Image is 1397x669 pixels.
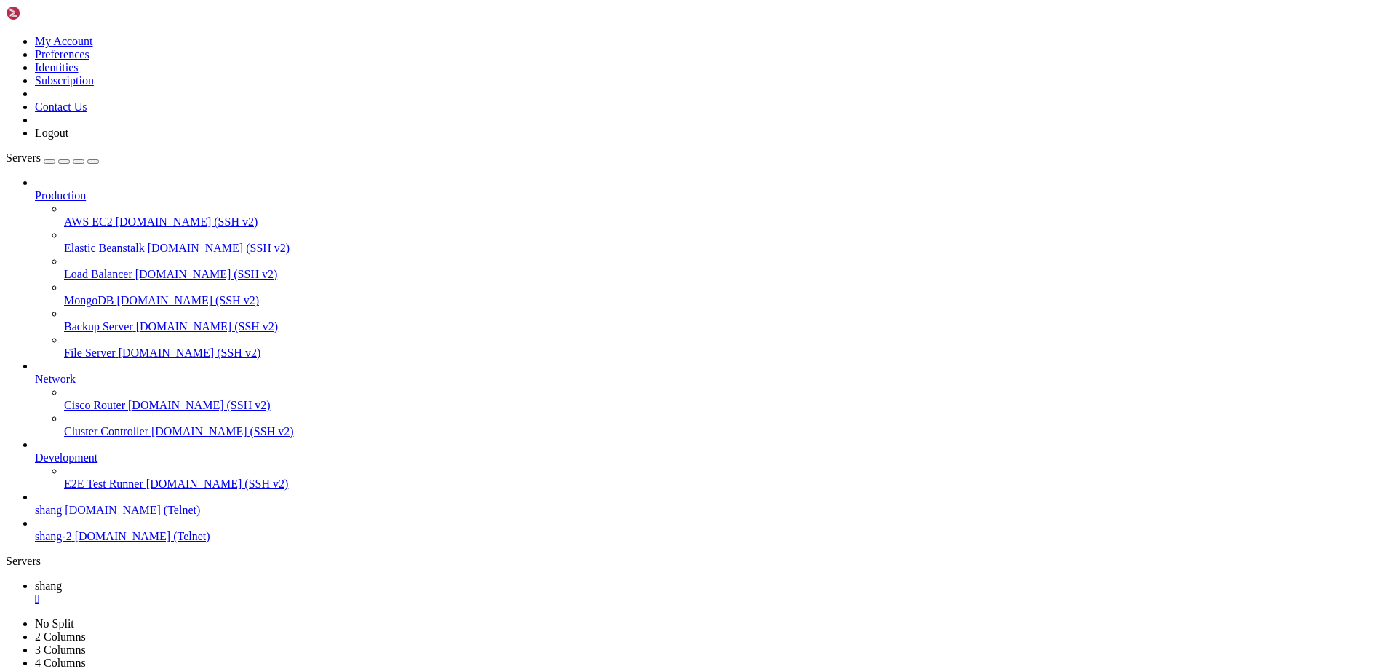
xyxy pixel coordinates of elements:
a: Network [35,373,1391,386]
a: shang [DOMAIN_NAME] (Telnet) [35,504,1391,517]
a: Load Balancer [DOMAIN_NAME] (SSH v2) [64,268,1391,281]
li: Production [35,176,1391,360]
span: E2E Test Runner [64,478,143,490]
a:  [35,593,1391,606]
li: Cluster Controller [DOMAIN_NAME] (SSH v2) [64,412,1391,438]
span: [DOMAIN_NAME] (SSH v2) [151,425,294,438]
a: Servers [6,151,99,164]
a: shang [35,579,1391,606]
span: Servers [6,151,41,164]
li: Backup Server [DOMAIN_NAME] (SSH v2) [64,307,1391,333]
span: [DOMAIN_NAME] (SSH v2) [136,320,279,333]
span: Backup Server [64,320,133,333]
li: Load Balancer [DOMAIN_NAME] (SSH v2) [64,255,1391,281]
div: Servers [6,555,1391,568]
span: Cisco Router [64,399,125,411]
a: 3 Columns [35,644,86,656]
li: Development [35,438,1391,491]
span: Development [35,451,97,464]
a: Cluster Controller [DOMAIN_NAME] (SSH v2) [64,425,1391,438]
span: [DOMAIN_NAME] (SSH v2) [128,399,271,411]
span: shang [35,579,62,592]
span: [DOMAIN_NAME] (SSH v2) [135,268,278,280]
a: MongoDB [DOMAIN_NAME] (SSH v2) [64,294,1391,307]
a: Development [35,451,1391,464]
span: MongoDB [64,294,114,306]
a: 2 Columns [35,630,86,643]
a: Elastic Beanstalk [DOMAIN_NAME] (SSH v2) [64,242,1391,255]
span: Load Balancer [64,268,132,280]
span: shang [35,504,62,516]
a: Logout [35,127,68,139]
li: Network [35,360,1391,438]
a: Preferences [35,48,89,60]
li: shang [DOMAIN_NAME] (Telnet) [35,491,1391,517]
a: File Server [DOMAIN_NAME] (SSH v2) [64,347,1391,360]
li: AWS EC2 [DOMAIN_NAME] (SSH v2) [64,202,1391,229]
a: Subscription [35,74,94,87]
a: 4 Columns [35,657,86,669]
li: MongoDB [DOMAIN_NAME] (SSH v2) [64,281,1391,307]
span: Production [35,189,86,202]
a: AWS EC2 [DOMAIN_NAME] (SSH v2) [64,215,1391,229]
span: [DOMAIN_NAME] (SSH v2) [119,347,261,359]
a: Production [35,189,1391,202]
span: [DOMAIN_NAME] (Telnet) [75,530,210,542]
a: No Split [35,617,74,630]
a: E2E Test Runner [DOMAIN_NAME] (SSH v2) [64,478,1391,491]
a: shang-2 [DOMAIN_NAME] (Telnet) [35,530,1391,543]
a: Backup Server [DOMAIN_NAME] (SSH v2) [64,320,1391,333]
a: Contact Us [35,100,87,113]
a: Identities [35,61,79,74]
span: AWS EC2 [64,215,113,228]
span: Network [35,373,76,385]
span: [DOMAIN_NAME] (SSH v2) [146,478,289,490]
li: File Server [DOMAIN_NAME] (SSH v2) [64,333,1391,360]
span: [DOMAIN_NAME] (SSH v2) [148,242,290,254]
span: shang-2 [35,530,72,542]
li: shang-2 [DOMAIN_NAME] (Telnet) [35,517,1391,543]
a: My Account [35,35,93,47]
a: Cisco Router [DOMAIN_NAME] (SSH v2) [64,399,1391,412]
li: E2E Test Runner [DOMAIN_NAME] (SSH v2) [64,464,1391,491]
span: [DOMAIN_NAME] (SSH v2) [116,215,258,228]
span: Cluster Controller [64,425,148,438]
li: Cisco Router [DOMAIN_NAME] (SSH v2) [64,386,1391,412]
li: Elastic Beanstalk [DOMAIN_NAME] (SSH v2) [64,229,1391,255]
img: Shellngn [6,6,89,20]
span: [DOMAIN_NAME] (SSH v2) [116,294,259,306]
span: File Server [64,347,116,359]
span: [DOMAIN_NAME] (Telnet) [65,504,200,516]
span: Elastic Beanstalk [64,242,145,254]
